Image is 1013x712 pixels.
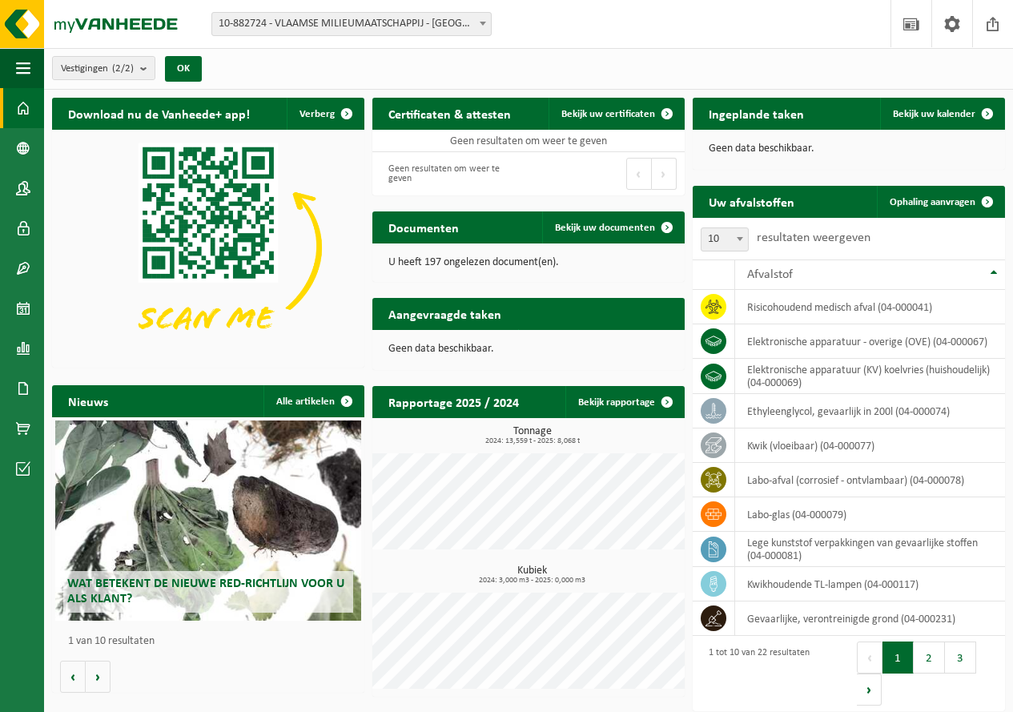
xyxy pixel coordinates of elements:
[747,268,793,281] span: Afvalstof
[372,98,527,129] h2: Certificaten & attesten
[735,497,1005,532] td: labo-glas (04-000079)
[68,636,356,647] p: 1 van 10 resultaten
[890,197,975,207] span: Ophaling aanvragen
[287,98,363,130] button: Verberg
[735,463,1005,497] td: labo-afval (corrosief - ontvlambaar) (04-000078)
[372,130,685,152] td: Geen resultaten om weer te geven
[735,290,1005,324] td: risicohoudend medisch afval (04-000041)
[882,642,914,674] button: 1
[372,386,535,417] h2: Rapportage 2025 / 2024
[735,567,1005,601] td: kwikhoudende TL-lampen (04-000117)
[735,324,1005,359] td: elektronische apparatuur - overige (OVE) (04-000067)
[388,344,669,355] p: Geen data beschikbaar.
[693,98,820,129] h2: Ingeplande taken
[542,211,683,243] a: Bekijk uw documenten
[380,156,521,191] div: Geen resultaten om weer te geven
[735,359,1005,394] td: elektronische apparatuur (KV) koelvries (huishoudelijk) (04-000069)
[735,601,1005,636] td: gevaarlijke, verontreinigde grond (04-000231)
[212,13,491,35] span: 10-882724 - VLAAMSE MILIEUMAATSCHAPPIJ - AALST
[701,227,749,251] span: 10
[757,231,870,244] label: resultaten weergeven
[86,661,111,693] button: Volgende
[555,223,655,233] span: Bekijk uw documenten
[914,642,945,674] button: 2
[735,428,1005,463] td: kwik (vloeibaar) (04-000077)
[372,298,517,329] h2: Aangevraagde taken
[263,385,363,417] a: Alle artikelen
[735,532,1005,567] td: lege kunststof verpakkingen van gevaarlijke stoffen (04-000081)
[52,385,124,416] h2: Nieuws
[565,386,683,418] a: Bekijk rapportage
[701,228,748,251] span: 10
[52,130,364,364] img: Download de VHEPlus App
[380,437,685,445] span: 2024: 13,559 t - 2025: 8,068 t
[735,394,1005,428] td: ethyleenglycol, gevaarlijk in 200l (04-000074)
[626,158,652,190] button: Previous
[652,158,677,190] button: Next
[857,674,882,706] button: Next
[945,642,976,674] button: 3
[380,426,685,445] h3: Tonnage
[388,257,669,268] p: U heeft 197 ongelezen document(en).
[709,143,989,155] p: Geen data beschikbaar.
[372,211,475,243] h2: Documenten
[211,12,492,36] span: 10-882724 - VLAAMSE MILIEUMAATSCHAPPIJ - AALST
[67,577,344,605] span: Wat betekent de nieuwe RED-richtlijn voor u als klant?
[880,98,1003,130] a: Bekijk uw kalender
[52,56,155,80] button: Vestigingen(2/2)
[549,98,683,130] a: Bekijk uw certificaten
[561,109,655,119] span: Bekijk uw certificaten
[55,420,361,621] a: Wat betekent de nieuwe RED-richtlijn voor u als klant?
[893,109,975,119] span: Bekijk uw kalender
[380,565,685,585] h3: Kubiek
[299,109,335,119] span: Verberg
[52,98,266,129] h2: Download nu de Vanheede+ app!
[112,63,134,74] count: (2/2)
[60,661,86,693] button: Vorige
[380,577,685,585] span: 2024: 3,000 m3 - 2025: 0,000 m3
[877,186,1003,218] a: Ophaling aanvragen
[693,186,810,217] h2: Uw afvalstoffen
[857,642,882,674] button: Previous
[701,640,810,707] div: 1 tot 10 van 22 resultaten
[61,57,134,81] span: Vestigingen
[165,56,202,82] button: OK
